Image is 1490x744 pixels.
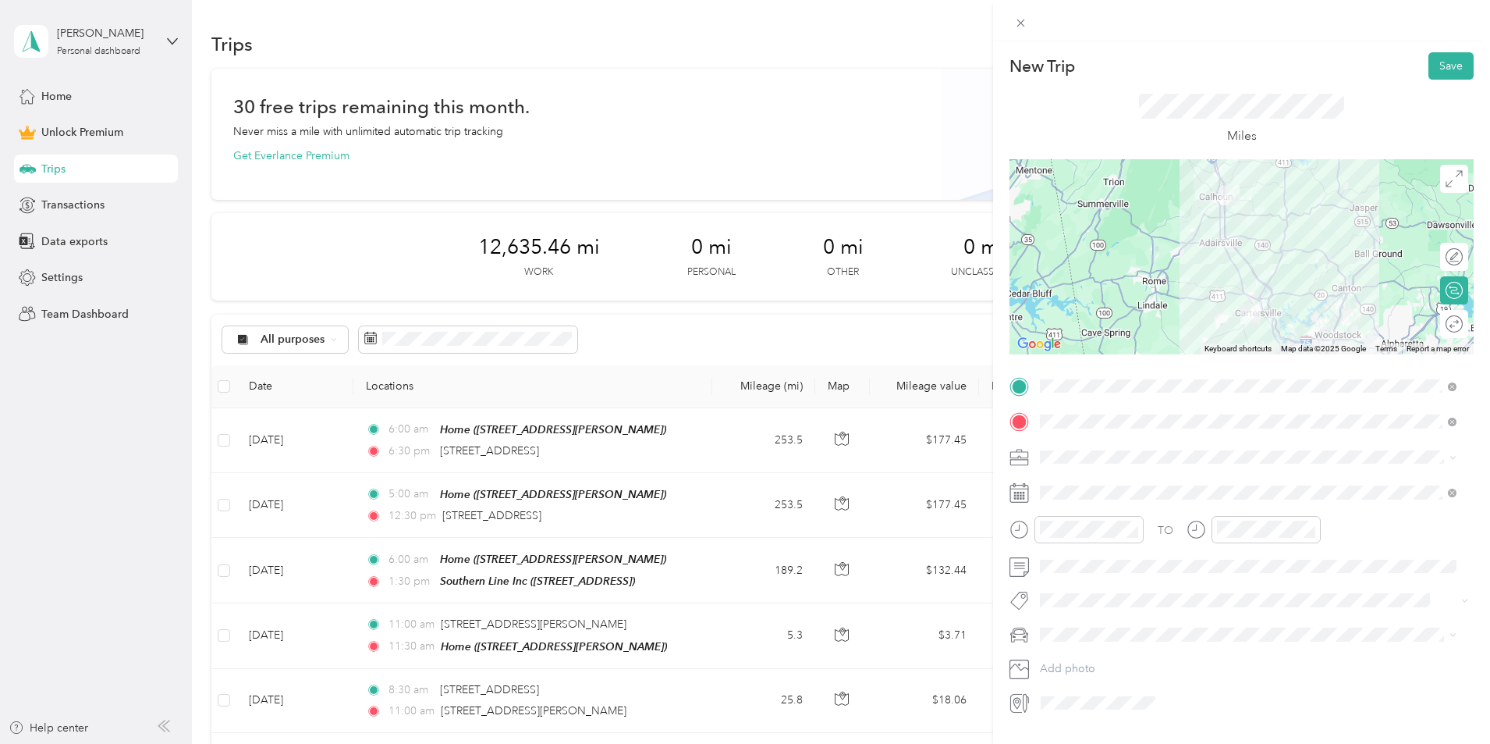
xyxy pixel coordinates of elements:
[1009,55,1075,77] p: New Trip
[1375,344,1397,353] a: Terms (opens in new tab)
[1407,344,1469,353] a: Report a map error
[1428,52,1474,80] button: Save
[1204,344,1272,354] button: Keyboard shortcuts
[1158,522,1173,539] div: TO
[1227,126,1257,146] p: Miles
[1013,334,1065,354] a: Open this area in Google Maps (opens a new window)
[1281,344,1366,353] span: Map data ©2025 Google
[1013,334,1065,354] img: Google
[1403,657,1490,744] iframe: Everlance-gr Chat Button Frame
[1034,658,1474,680] button: Add photo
